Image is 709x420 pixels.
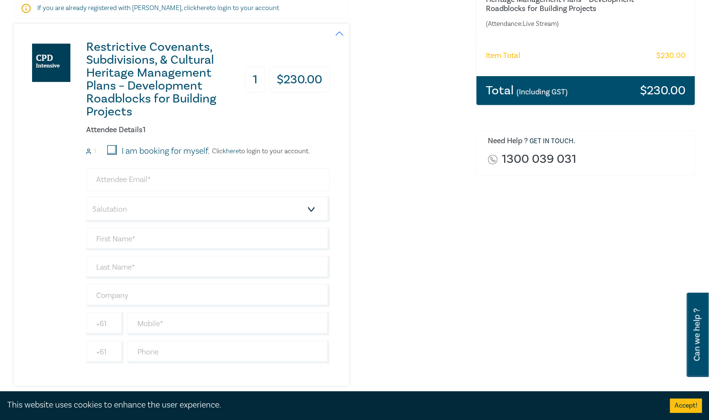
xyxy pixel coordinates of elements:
h6: Item Total [486,51,520,60]
h6: $ 230.00 [656,51,685,60]
a: here [226,147,239,156]
small: (Including GST) [517,87,568,97]
p: If you are already registered with [PERSON_NAME], click to login to your account [37,3,326,13]
label: I am booking for myself. [122,145,210,158]
img: Restrictive Covenants, Subdivisions, & Cultural Heritage Management Plans – Development Roadblock... [32,44,70,82]
input: +61 [86,312,124,335]
small: 1 [94,148,96,155]
a: Get in touch [529,137,574,146]
h6: Need Help ? . [488,136,688,146]
a: 1300 039 031 [501,153,576,166]
h3: Total [486,84,568,97]
p: Click to login to your account. [210,148,310,155]
small: (Attendance: Live Stream ) [486,19,647,29]
input: Company [86,284,330,307]
input: +61 [86,341,124,363]
input: First Name* [86,227,330,250]
div: This website uses cookies to enhance the user experience. [7,399,655,411]
h3: Restrictive Covenants, Subdivisions, & Cultural Heritage Management Plans – Development Roadblock... [86,41,244,118]
input: Mobile* [127,312,330,335]
input: Last Name* [86,256,330,279]
input: Phone [127,341,330,363]
span: Can we help ? [692,298,701,371]
h3: 1 [245,67,265,93]
h3: $ 230.00 [640,84,685,97]
h3: $ 230.00 [269,67,330,93]
input: Attendee Email* [86,168,330,191]
button: Accept cookies [670,398,702,413]
h6: Attendee Details 1 [86,125,330,135]
a: here [197,4,210,12]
